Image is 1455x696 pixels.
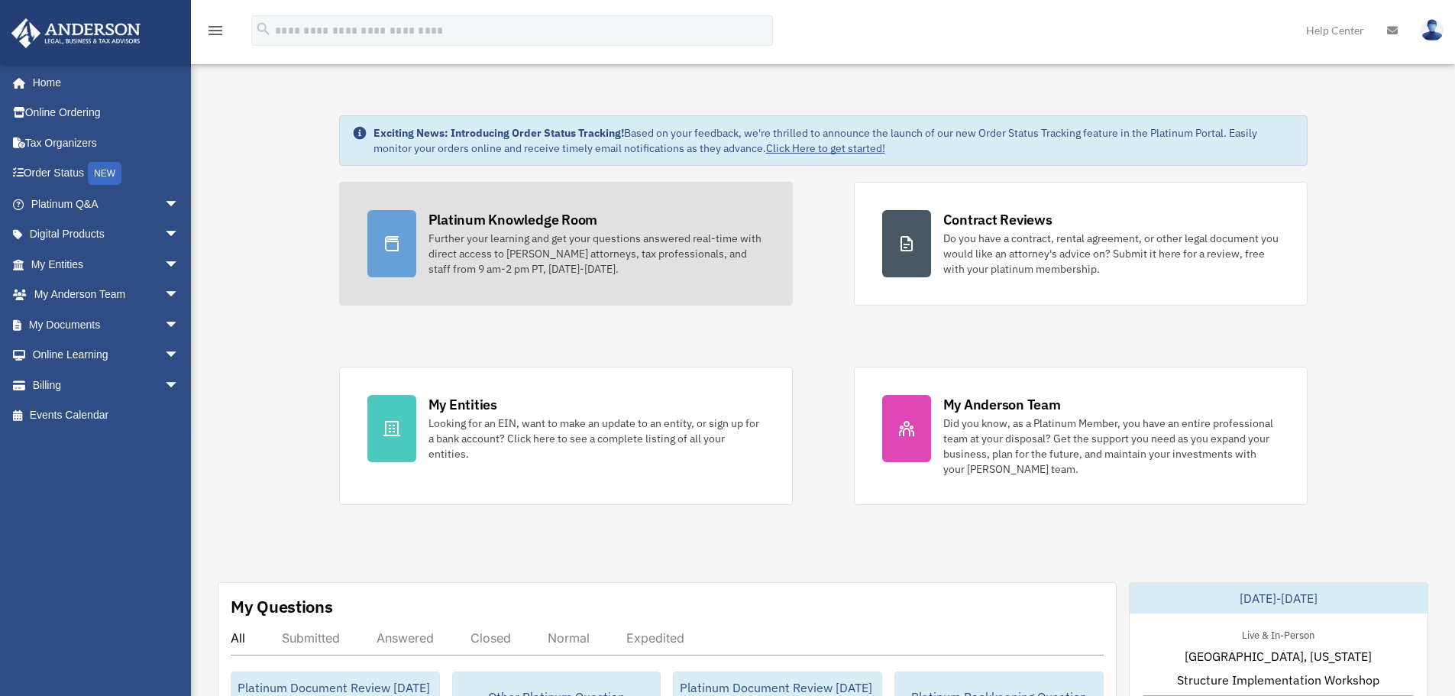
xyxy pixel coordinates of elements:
[164,370,195,401] span: arrow_drop_down
[206,21,225,40] i: menu
[1230,626,1327,642] div: Live & In-Person
[88,162,121,185] div: NEW
[339,367,793,505] a: My Entities Looking for an EIN, want to make an update to an entity, or sign up for a bank accoun...
[626,630,684,646] div: Expedited
[11,400,202,431] a: Events Calendar
[164,219,195,251] span: arrow_drop_down
[11,128,202,158] a: Tax Organizers
[1421,19,1444,41] img: User Pic
[11,309,202,340] a: My Documentsarrow_drop_down
[11,340,202,371] a: Online Learningarrow_drop_down
[11,370,202,400] a: Billingarrow_drop_down
[854,182,1308,306] a: Contract Reviews Do you have a contract, rental agreement, or other legal document you would like...
[11,98,202,128] a: Online Ordering
[943,231,1279,277] div: Do you have a contract, rental agreement, or other legal document you would like an attorney's ad...
[1130,583,1428,613] div: [DATE]-[DATE]
[339,182,793,306] a: Platinum Knowledge Room Further your learning and get your questions answered real-time with dire...
[164,249,195,280] span: arrow_drop_down
[428,395,497,414] div: My Entities
[231,595,333,618] div: My Questions
[854,367,1308,505] a: My Anderson Team Did you know, as a Platinum Member, you have an entire professional team at your...
[470,630,511,646] div: Closed
[164,280,195,311] span: arrow_drop_down
[943,416,1279,477] div: Did you know, as a Platinum Member, you have an entire professional team at your disposal? Get th...
[428,231,765,277] div: Further your learning and get your questions answered real-time with direct access to [PERSON_NAM...
[428,416,765,461] div: Looking for an EIN, want to make an update to an entity, or sign up for a bank account? Click her...
[11,67,195,98] a: Home
[11,280,202,310] a: My Anderson Teamarrow_drop_down
[373,125,1295,156] div: Based on your feedback, we're thrilled to announce the launch of our new Order Status Tracking fe...
[11,249,202,280] a: My Entitiesarrow_drop_down
[206,27,225,40] a: menu
[11,219,202,250] a: Digital Productsarrow_drop_down
[548,630,590,646] div: Normal
[164,340,195,371] span: arrow_drop_down
[943,210,1052,229] div: Contract Reviews
[231,630,245,646] div: All
[255,21,272,37] i: search
[1185,647,1372,665] span: [GEOGRAPHIC_DATA], [US_STATE]
[11,189,202,219] a: Platinum Q&Aarrow_drop_down
[377,630,434,646] div: Answered
[11,158,202,189] a: Order StatusNEW
[1177,671,1379,689] span: Structure Implementation Workshop
[428,210,598,229] div: Platinum Knowledge Room
[766,141,885,155] a: Click Here to get started!
[373,126,624,140] strong: Exciting News: Introducing Order Status Tracking!
[282,630,340,646] div: Submitted
[7,18,145,48] img: Anderson Advisors Platinum Portal
[164,309,195,341] span: arrow_drop_down
[943,395,1061,414] div: My Anderson Team
[164,189,195,220] span: arrow_drop_down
